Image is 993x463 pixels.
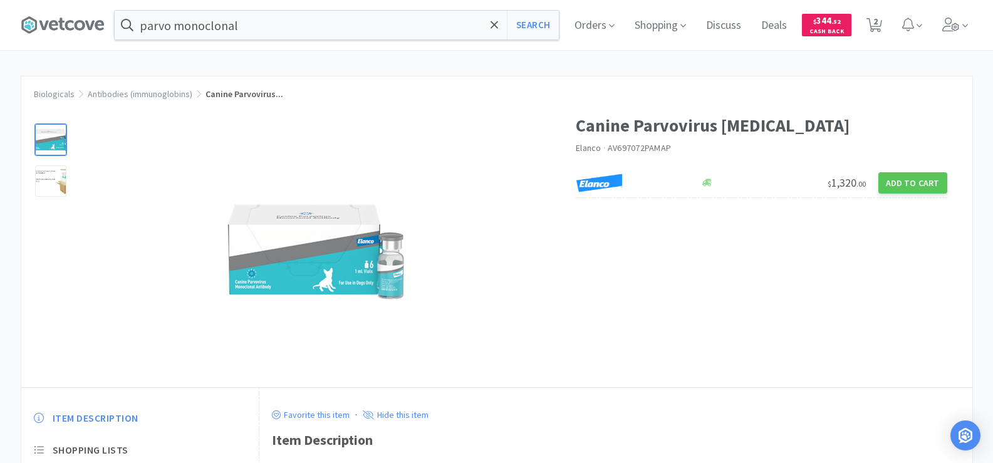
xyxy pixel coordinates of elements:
[828,175,866,190] span: 1,320
[576,174,623,192] img: cad21a4972ff45d6bc147a678ad455e5
[281,409,350,420] p: Favorite this item
[53,444,128,457] span: Shopping Lists
[856,179,866,189] span: . 00
[701,20,746,31] a: Discuss
[813,18,816,26] span: $
[802,8,851,42] a: $344.52Cash Back
[878,172,947,194] button: Add to Cart
[828,179,831,189] span: $
[205,88,283,100] span: Canine Parvovirus...
[88,88,192,100] a: Antibodies (immunoglobins)
[861,21,887,33] a: 2
[53,412,138,425] span: Item Description
[34,88,75,100] a: Biologicals
[507,11,559,39] button: Search
[223,186,411,313] img: 1aee83fcbf3f47a499b82b70fa25c1f5_415453.png
[576,142,601,153] a: Elanco
[809,28,844,36] span: Cash Back
[813,14,841,26] span: 344
[272,429,960,451] div: Item Description
[115,11,559,39] input: Search by item, sku, manufacturer, ingredient, size...
[374,409,429,420] p: Hide this item
[608,142,671,153] span: AV697072PAMAP
[950,420,980,450] div: Open Intercom Messenger
[831,18,841,26] span: . 52
[576,112,947,140] h1: Canine Parvovirus [MEDICAL_DATA]
[756,20,792,31] a: Deals
[603,142,606,153] span: ·
[355,407,357,423] div: ·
